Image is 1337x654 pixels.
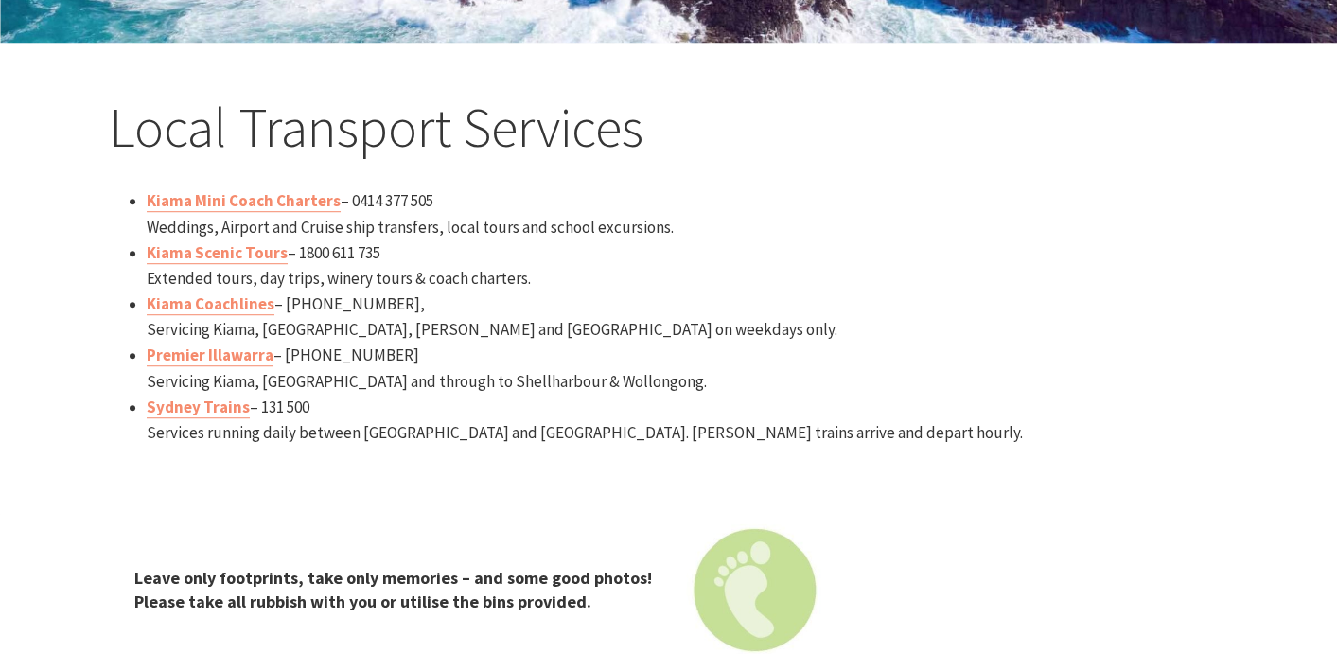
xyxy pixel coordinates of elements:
[147,395,1229,446] li: – 131 500 Services running daily between [GEOGRAPHIC_DATA] and [GEOGRAPHIC_DATA]. [PERSON_NAME] t...
[147,242,288,264] a: Kiama Scenic Tours
[109,95,1229,161] h2: Local Transport Services
[147,397,250,418] a: Sydney Trains
[147,293,274,315] a: Kiama Coachlines
[147,190,341,212] a: Kiama Mini Coach Charters
[147,345,273,366] a: Premier Illawarra
[147,240,1229,292] li: – 1800 611 735 Extended tours, day trips, winery tours & coach charters.
[134,567,652,612] strong: Leave only footprints, take only memories – and some good photos! Please take all rubbish with yo...
[147,292,1229,343] li: – [PHONE_NUMBER], Servicing Kiama, [GEOGRAPHIC_DATA], [PERSON_NAME] and [GEOGRAPHIC_DATA] on week...
[147,343,1229,394] li: – [PHONE_NUMBER] Servicing Kiama, [GEOGRAPHIC_DATA] and through to Shellharbour & Wollongong.
[147,188,1229,239] li: – 0414 377 505 Weddings, Airport and Cruise ship transfers, local tours and school excursions.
